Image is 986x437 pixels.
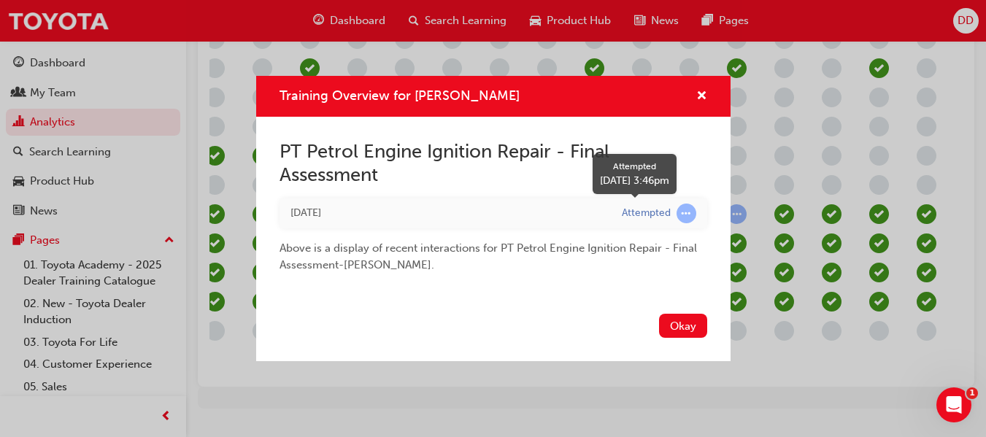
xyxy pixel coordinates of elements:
[696,88,707,106] button: cross-icon
[280,140,707,187] h2: PT Petrol Engine Ignition Repair - Final Assessment
[290,205,600,222] div: Tue Aug 19 2025 15:46:39 GMT+1000 (Australian Eastern Standard Time)
[677,204,696,223] span: learningRecordVerb_ATTEMPT-icon
[256,76,731,361] div: Training Overview for Jacob Palmera
[696,90,707,104] span: cross-icon
[966,387,978,399] span: 1
[280,88,520,104] span: Training Overview for [PERSON_NAME]
[936,387,971,422] iframe: Intercom live chat
[622,206,671,220] div: Attempted
[600,160,669,173] div: Attempted
[600,173,669,188] div: [DATE] 3:46pm
[659,314,707,338] button: Okay
[280,228,707,273] div: Above is a display of recent interactions for PT Petrol Engine Ignition Repair - Final Assessment...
